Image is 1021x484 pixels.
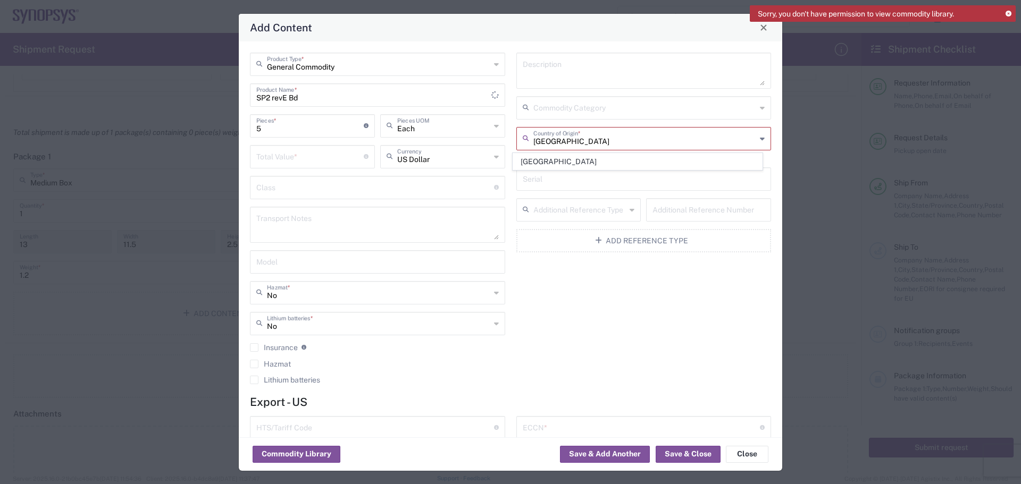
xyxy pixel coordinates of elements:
[250,395,771,409] h4: Export - US
[250,343,298,352] label: Insurance
[656,446,721,463] button: Save & Close
[250,360,291,368] label: Hazmat
[560,446,650,463] button: Save & Add Another
[253,446,340,463] button: Commodity Library
[250,20,312,35] h4: Add Content
[516,150,772,160] div: This field is required
[758,9,954,19] span: Sorry, you don't have permission to view commodity library.
[250,376,320,384] label: Lithium batteries
[516,229,772,252] button: Add Reference Type
[513,154,762,170] span: [GEOGRAPHIC_DATA]
[726,446,768,463] button: Close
